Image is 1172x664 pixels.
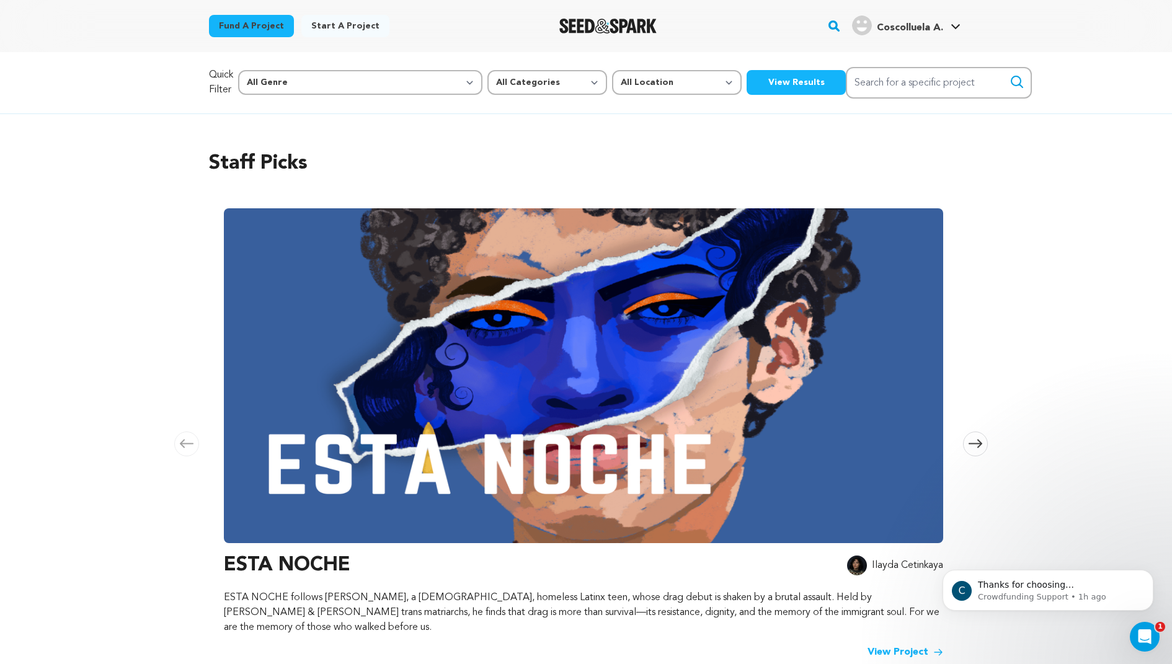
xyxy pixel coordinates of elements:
p: Quick Filter [209,68,233,97]
div: Coscolluela A.'s Profile [852,15,943,35]
a: Fund a project [209,15,294,37]
img: ESTA NOCHE image [224,208,943,543]
span: Coscolluela A. [877,23,943,33]
iframe: Intercom notifications message [924,544,1172,631]
a: Coscolluela A.'s Profile [850,13,963,35]
button: View Results [747,70,846,95]
p: ESTA NOCHE follows [PERSON_NAME], a [DEMOGRAPHIC_DATA], homeless Latinx teen, whose drag debut is... [224,590,943,635]
a: Start a project [301,15,389,37]
p: Ilayda Cetinkaya [872,558,943,573]
input: Search for a specific project [846,67,1032,99]
a: View Project [868,645,943,660]
h3: ESTA NOCHE [224,551,350,580]
img: user.png [852,15,872,35]
a: Seed&Spark Homepage [559,19,657,33]
h2: Staff Picks [209,149,963,179]
span: Coscolluela A.'s Profile [850,13,963,39]
img: 2560246e7f205256.jpg [847,556,867,575]
span: 1 [1155,622,1165,632]
iframe: Intercom live chat [1130,622,1160,652]
img: Seed&Spark Logo Dark Mode [559,19,657,33]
